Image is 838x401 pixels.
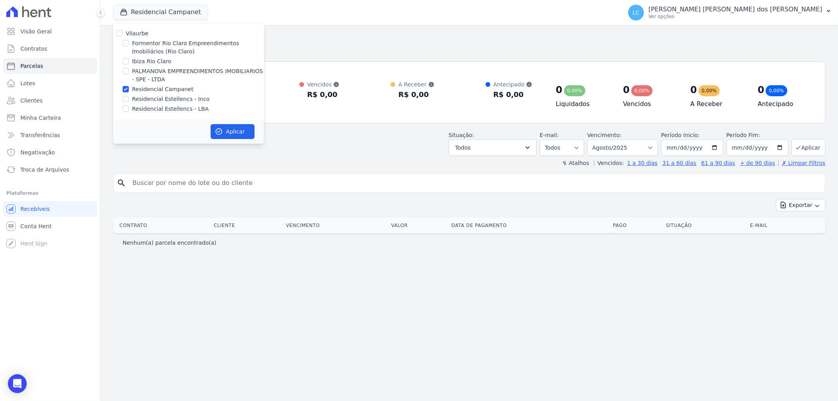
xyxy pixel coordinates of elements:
th: E-mail [747,218,809,233]
div: 0,00% [564,85,585,96]
a: 1 a 30 dias [627,160,658,166]
th: Cliente [211,218,283,233]
a: Negativação [3,145,97,160]
span: Recebíveis [20,205,50,213]
a: ✗ Limpar Filtros [778,160,825,166]
div: Open Intercom Messenger [8,374,27,393]
label: PALMANOVA EMPREENDIMENTOS IMOBILIARIOS - SPE - LTDA [132,67,264,84]
button: LC [PERSON_NAME] [PERSON_NAME] dos [PERSON_NAME] Ver opções [622,2,838,24]
div: R$ 0,00 [307,88,339,101]
button: Aplicar [792,139,825,156]
button: Residencial Campanet [113,5,208,20]
div: 0 [758,84,765,96]
a: 31 a 60 dias [662,160,696,166]
span: Visão Geral [20,27,52,35]
a: Contratos [3,41,97,57]
i: search [117,178,126,188]
a: Lotes [3,75,97,91]
h4: Liquidados [556,99,611,109]
label: ↯ Atalhos [562,160,589,166]
input: Buscar por nome do lote ou do cliente [128,175,822,191]
span: Negativação [20,148,55,156]
span: Todos [455,143,471,152]
th: Valor [388,218,449,233]
a: Parcelas [3,58,97,74]
a: Recebíveis [3,201,97,217]
a: Conta Hent [3,218,97,234]
div: Vencidos [307,81,339,88]
div: 0,00% [631,85,653,96]
p: Ver opções [649,13,822,20]
p: [PERSON_NAME] [PERSON_NAME] dos [PERSON_NAME] [649,5,822,13]
label: Ibiza Rio Claro [132,57,171,66]
a: Troca de Arquivos [3,162,97,178]
span: Minha Carteira [20,114,61,122]
button: Todos [449,139,537,156]
a: Clientes [3,93,97,108]
label: Residencial Estellencs - LBA [132,105,209,113]
label: Situação: [449,132,474,138]
label: Período Inicío: [661,132,700,138]
th: Situação [663,218,747,233]
label: Período Fim: [726,131,788,139]
span: Transferências [20,131,60,139]
h4: Antecipado [758,99,812,109]
button: Aplicar [211,124,255,139]
div: 0,00% [699,85,720,96]
th: Pago [610,218,663,233]
div: A Receber [398,81,434,88]
a: Transferências [3,127,97,143]
div: 0,00% [766,85,787,96]
label: E-mail: [540,132,559,138]
label: Residencial Estellencs - Inco [132,95,210,103]
span: Clientes [20,97,42,104]
span: Parcelas [20,62,43,70]
span: Conta Hent [20,222,51,230]
div: Plataformas [6,189,94,198]
label: Vencimento: [587,132,622,138]
a: 61 a 90 dias [701,160,735,166]
a: Visão Geral [3,24,97,39]
h4: A Receber [690,99,745,109]
p: Nenhum(a) parcela encontrado(a) [123,239,216,247]
div: 0 [690,84,697,96]
div: 0 [623,84,630,96]
span: LC [633,10,640,15]
div: Antecipado [493,81,532,88]
th: Vencimento [283,218,388,233]
label: Residencial Campanet [132,85,193,93]
h2: Parcelas [113,31,825,46]
a: + de 90 dias [740,160,775,166]
button: Exportar [776,199,825,211]
div: R$ 0,00 [493,88,532,101]
div: R$ 0,00 [398,88,434,101]
span: Lotes [20,79,35,87]
label: Vencidos: [594,160,624,166]
span: Troca de Arquivos [20,166,69,174]
th: Data de Pagamento [448,218,610,233]
h4: Vencidos [623,99,678,109]
a: Minha Carteira [3,110,97,126]
th: Contrato [113,218,211,233]
div: 0 [556,84,563,96]
label: Formentor Rio Claro Empreendimentos Imobiliários (Rio Claro) [132,39,264,56]
span: Contratos [20,45,47,53]
label: Vilaurbe [126,30,149,37]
